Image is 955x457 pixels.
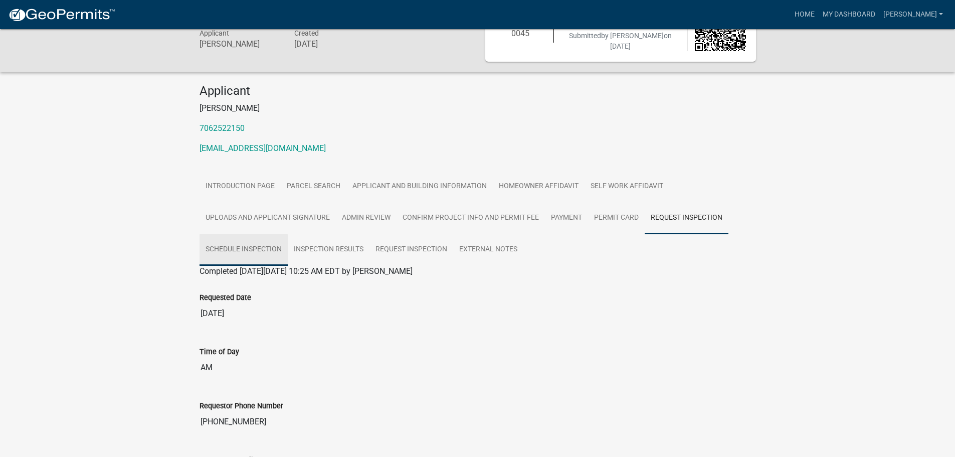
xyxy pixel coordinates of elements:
[346,171,493,203] a: Applicant and Building Information
[200,123,245,133] a: 7062522150
[200,403,283,410] label: Requestor Phone Number
[200,143,326,153] a: [EMAIL_ADDRESS][DOMAIN_NAME]
[585,171,669,203] a: Self Work Affidavit
[545,202,588,234] a: Payment
[200,349,239,356] label: Time of Day
[200,294,251,301] label: Requested Date
[200,84,756,98] h4: Applicant
[569,32,672,50] span: Submitted on [DATE]
[288,234,369,266] a: Inspection Results
[601,32,664,40] span: by [PERSON_NAME]
[588,202,645,234] a: Permit Card
[200,39,280,49] h6: [PERSON_NAME]
[791,5,819,24] a: Home
[336,202,397,234] a: Admin Review
[879,5,947,24] a: [PERSON_NAME]
[294,39,374,49] h6: [DATE]
[397,202,545,234] a: Confirm Project Info and Permit Fee
[369,234,453,266] a: Request Inspection
[200,29,229,37] span: Applicant
[200,102,756,114] p: [PERSON_NAME]
[200,234,288,266] a: Schedule Inspection
[200,202,336,234] a: Uploads and Applicant Signature
[200,171,281,203] a: Introduction Page
[819,5,879,24] a: My Dashboard
[645,202,728,234] a: Request Inspection
[294,29,319,37] span: Created
[493,171,585,203] a: Homeowner Affidavit
[200,266,413,276] span: Completed [DATE][DATE] 10:25 AM EDT by [PERSON_NAME]
[281,171,346,203] a: Parcel search
[453,234,523,266] a: External Notes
